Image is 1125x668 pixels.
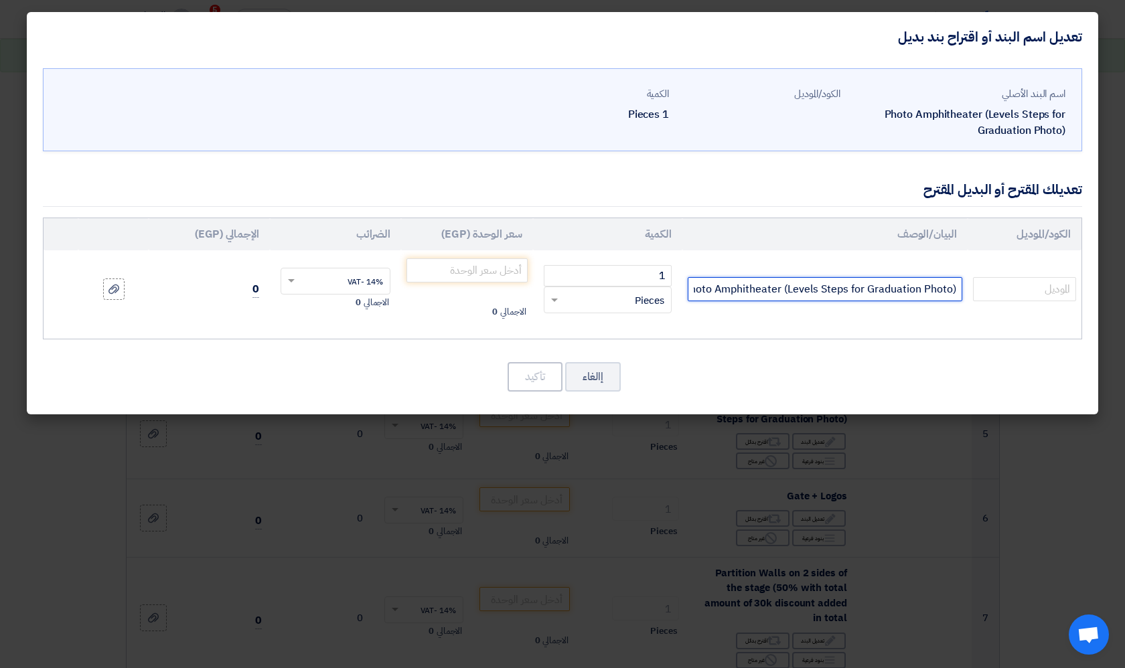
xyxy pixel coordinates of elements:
[923,179,1082,199] div: تعديلك المقترح أو البديل المقترح
[281,268,391,295] ng-select: VAT
[356,296,361,309] span: 0
[492,305,498,319] span: 0
[401,218,533,250] th: سعر الوحدة (EGP)
[682,218,968,250] th: البيان/الوصف
[973,277,1076,301] input: الموديل
[252,281,259,298] span: 0
[851,86,1065,102] div: اسم البند الأصلي
[364,296,389,309] span: الاجمالي
[898,28,1082,46] h4: تعديل اسم البند أو اقتراح بند بديل
[406,258,528,282] input: أدخل سعر الوحدة
[1069,614,1109,655] a: Open chat
[688,277,962,301] input: Add Item Description
[851,106,1065,139] div: Photo Amphitheater (Levels Steps for Graduation Photo)
[680,86,840,102] div: الكود/الموديل
[270,218,402,250] th: الضرائب
[508,106,669,122] div: 1 Pieces
[565,362,621,392] button: إالغاء
[544,265,672,286] input: RFQ_STEP1.ITEMS.2.AMOUNT_TITLE
[508,362,562,392] button: تأكيد
[968,218,1081,250] th: الكود/الموديل
[635,293,664,309] span: Pieces
[508,86,669,102] div: الكمية
[533,218,682,250] th: الكمية
[149,218,269,250] th: الإجمالي (EGP)
[500,305,526,319] span: الاجمالي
